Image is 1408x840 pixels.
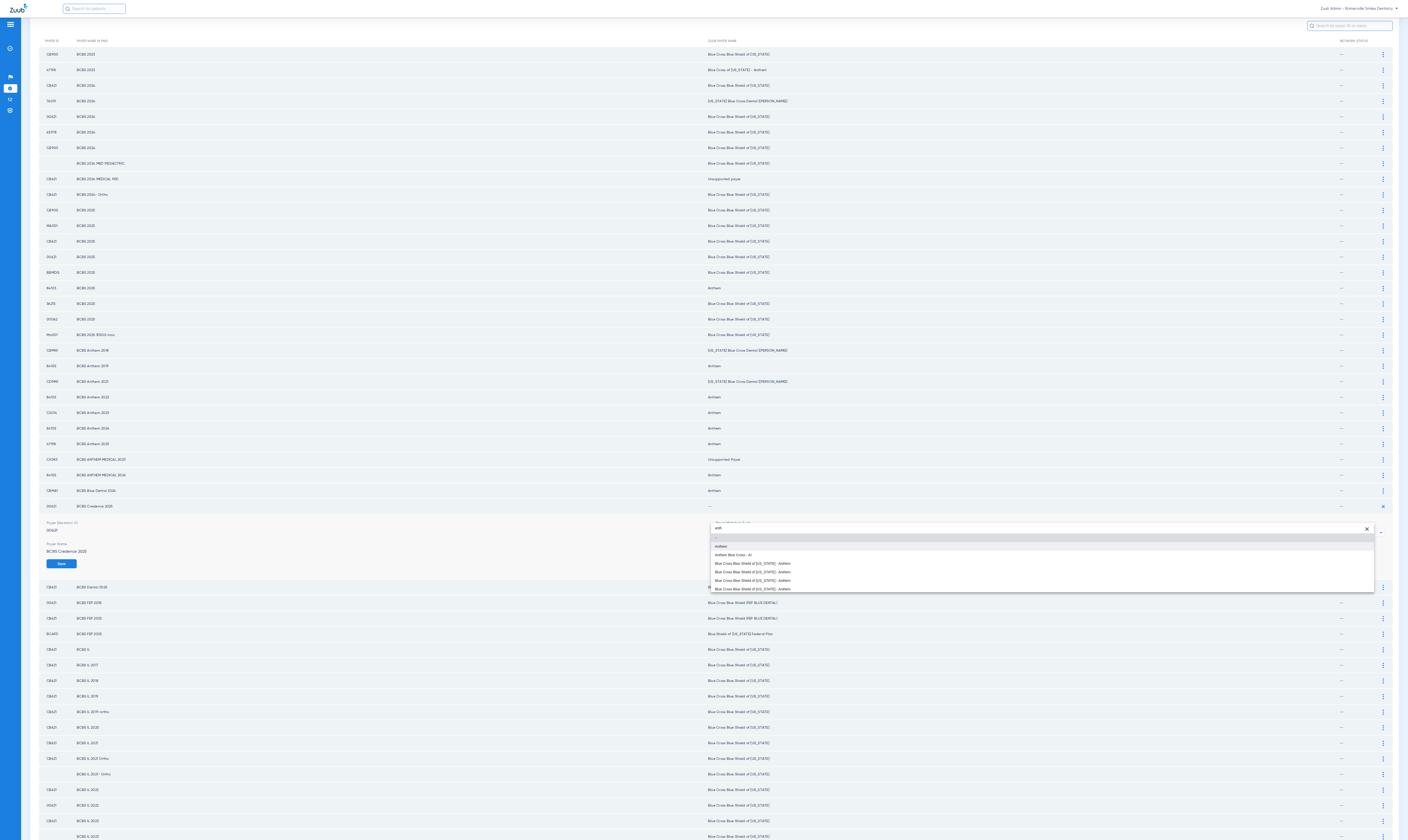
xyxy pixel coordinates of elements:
[715,587,791,591] span: Blue Cross Blue Shield of [US_STATE] - Anthem
[715,536,717,540] span: --
[715,545,727,548] span: Anthem
[715,553,752,557] span: Anthem Blue Cross - AI
[715,579,791,582] span: Blue Cross Blue Shield of [US_STATE] - Anthem
[715,562,791,565] span: Blue Cross Blue Shield of [US_STATE] - Anthem
[715,570,791,574] span: Blue Cross Blue Shield of [US_STATE] - Anthem
[711,523,1374,533] input: dropdown search
[1361,523,1373,535] button: Clear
